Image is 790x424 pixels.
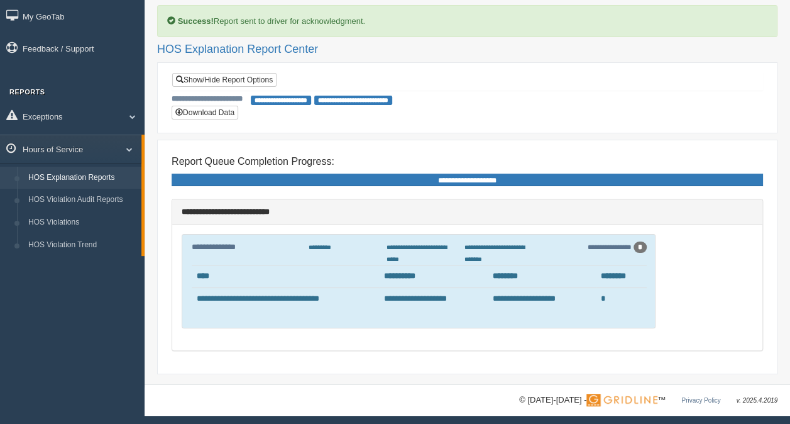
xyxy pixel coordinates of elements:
span: v. 2025.4.2019 [737,397,777,404]
img: Gridline [586,394,657,406]
h2: HOS Explanation Report Center [157,43,777,56]
b: Success! [178,16,214,26]
div: Report sent to driver for acknowledgment. [157,5,777,37]
a: HOS Violation Trend [23,234,141,257]
a: HOS Violation Audit Reports [23,189,141,211]
h4: Report Queue Completion Progress: [172,156,763,167]
a: Show/Hide Report Options [172,73,277,87]
a: HOS Violations [23,211,141,234]
button: Download Data [172,106,238,120]
div: © [DATE]-[DATE] - ™ [519,394,777,407]
a: Privacy Policy [681,397,720,404]
a: HOS Explanation Reports [23,167,141,189]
